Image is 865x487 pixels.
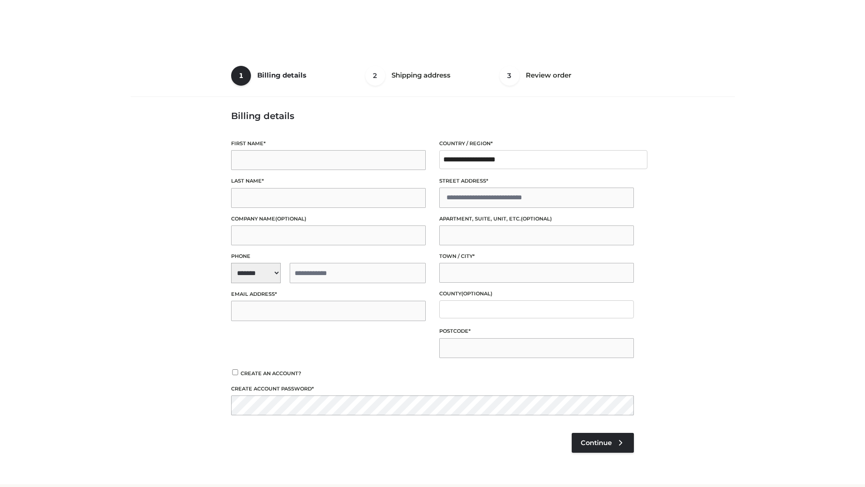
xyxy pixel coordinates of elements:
label: Postcode [439,327,634,335]
span: (optional) [275,216,306,222]
span: Create an account? [241,370,301,377]
span: (optional) [461,290,492,297]
input: Create an account? [231,369,239,375]
span: Billing details [257,71,306,79]
h3: Billing details [231,110,634,121]
span: 1 [231,66,251,86]
label: Last name [231,177,426,185]
label: Town / City [439,252,634,261]
span: Continue [581,439,612,447]
span: (optional) [521,216,552,222]
a: Continue [572,433,634,453]
label: First name [231,139,426,148]
label: Street address [439,177,634,185]
span: 3 [500,66,519,86]
label: County [439,289,634,298]
label: Email address [231,290,426,299]
label: Apartment, suite, unit, etc. [439,215,634,223]
label: Phone [231,252,426,261]
span: Shipping address [392,71,451,79]
label: Create account password [231,385,634,393]
label: Company name [231,215,426,223]
label: Country / Region [439,139,634,148]
span: Review order [526,71,571,79]
span: 2 [365,66,385,86]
